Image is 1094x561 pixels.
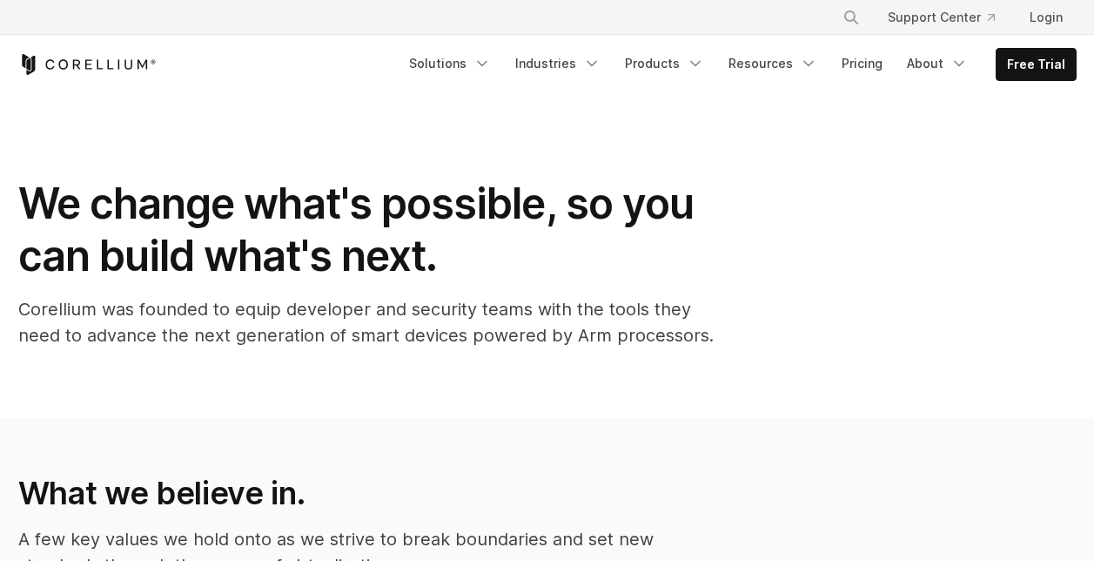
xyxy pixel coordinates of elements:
a: Solutions [399,48,501,79]
a: Free Trial [997,49,1076,80]
a: Products [614,48,715,79]
div: Navigation Menu [399,48,1077,81]
a: Pricing [831,48,893,79]
a: Industries [505,48,611,79]
a: About [896,48,978,79]
a: Support Center [874,2,1009,33]
a: Login [1016,2,1077,33]
div: Navigation Menu [822,2,1077,33]
h1: We change what's possible, so you can build what's next. [18,178,715,282]
h2: What we believe in. [18,474,712,512]
a: Resources [718,48,828,79]
button: Search [836,2,867,33]
a: Corellium Home [18,54,157,75]
p: Corellium was founded to equip developer and security teams with the tools they need to advance t... [18,296,715,348]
